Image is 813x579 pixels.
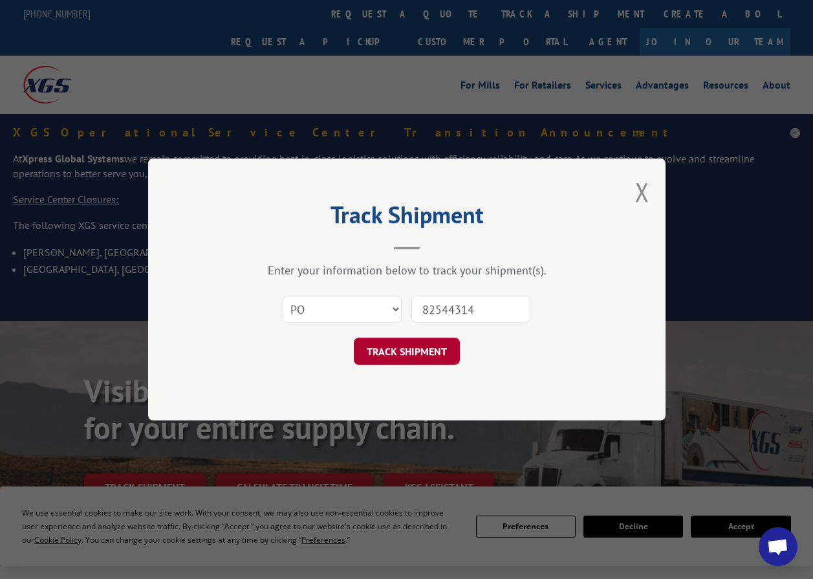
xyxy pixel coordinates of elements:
[759,527,797,566] a: Open chat
[354,338,460,365] button: TRACK SHIPMENT
[213,263,601,278] div: Enter your information below to track your shipment(s).
[411,296,530,323] input: Number(s)
[213,206,601,230] h2: Track Shipment
[635,175,649,209] button: Close modal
